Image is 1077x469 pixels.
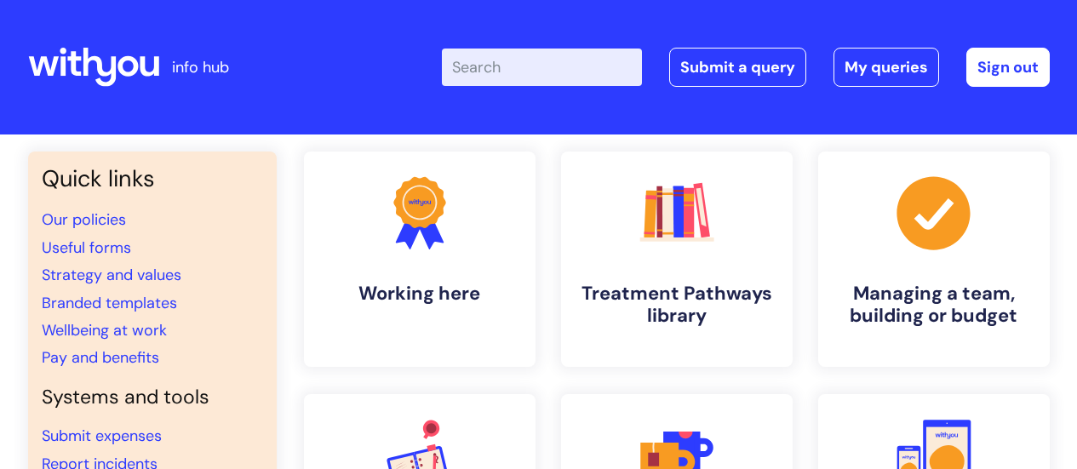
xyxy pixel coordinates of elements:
p: info hub [172,54,229,81]
a: Wellbeing at work [42,320,167,340]
a: My queries [834,48,939,87]
a: Useful forms [42,237,131,258]
a: Pay and benefits [42,347,159,368]
h4: Managing a team, building or budget [832,283,1036,328]
h4: Treatment Pathways library [575,283,779,328]
a: Branded templates [42,293,177,313]
a: Submit expenses [42,426,162,446]
a: Our policies [42,209,126,230]
a: Strategy and values [42,265,181,285]
a: Submit a query [669,48,806,87]
h3: Quick links [42,165,263,192]
h4: Systems and tools [42,386,263,409]
a: Treatment Pathways library [561,152,793,367]
a: Managing a team, building or budget [818,152,1050,367]
a: Sign out [966,48,1050,87]
input: Search [442,49,642,86]
div: | - [442,48,1050,87]
a: Working here [304,152,536,367]
h4: Working here [318,283,522,305]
